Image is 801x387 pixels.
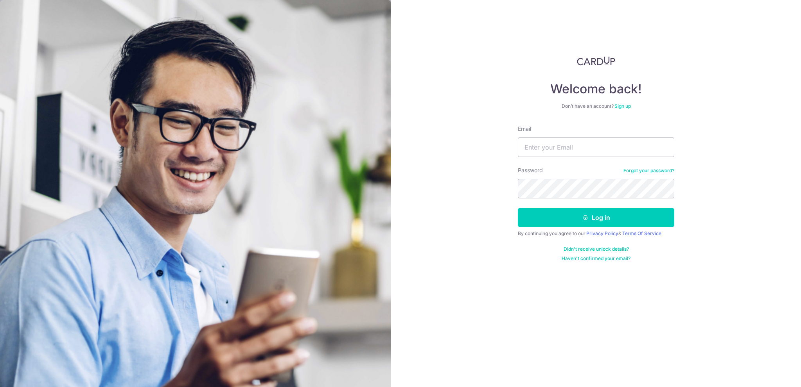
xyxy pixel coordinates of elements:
[518,230,674,237] div: By continuing you agree to our &
[577,56,615,66] img: CardUp Logo
[518,208,674,227] button: Log in
[622,230,661,236] a: Terms Of Service
[564,246,629,252] a: Didn't receive unlock details?
[614,103,631,109] a: Sign up
[623,168,674,174] a: Forgot your password?
[562,255,630,262] a: Haven't confirmed your email?
[518,81,674,97] h4: Welcome back!
[518,137,674,157] input: Enter your Email
[518,125,531,133] label: Email
[518,103,674,109] div: Don’t have an account?
[586,230,618,236] a: Privacy Policy
[518,166,543,174] label: Password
